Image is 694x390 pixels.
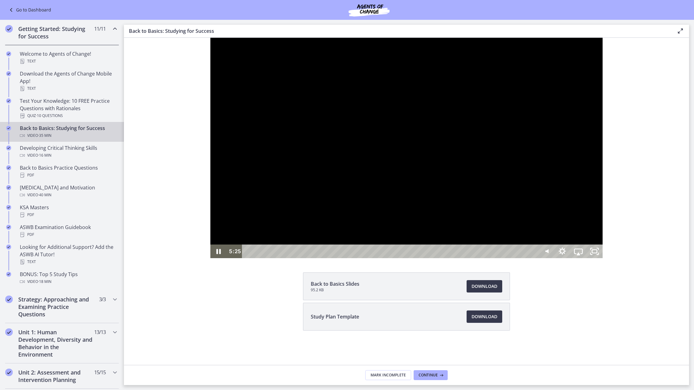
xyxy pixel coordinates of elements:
a: Download [467,310,502,323]
button: Continue [414,370,448,380]
i: Completed [5,328,13,336]
i: Completed [6,165,11,170]
div: Text [20,258,116,266]
span: Back to Basics Slides [311,280,359,288]
i: Completed [6,126,11,131]
i: Completed [6,51,11,56]
a: Go to Dashboard [7,6,51,14]
h2: Strategy: Approaching and Examining Practice Questions [18,296,94,318]
div: PDF [20,231,116,238]
span: 13 / 13 [94,328,106,336]
div: BONUS: Top 5 Study Tips [20,271,116,285]
i: Completed [6,225,11,230]
i: Completed [6,145,11,150]
i: Completed [5,25,13,32]
h2: Unit 1: Human Development, Diversity and Behavior in the Environment [18,328,94,358]
iframe: Video Lesson [124,38,689,258]
div: [MEDICAL_DATA] and Motivation [20,184,116,199]
span: · 35 min [38,132,51,139]
button: Show settings menu [430,207,446,220]
div: ASWB Examination Guidebook [20,223,116,238]
div: Video [20,278,116,285]
span: 11 / 11 [94,25,106,32]
h2: Getting Started: Studying for Success [18,25,94,40]
div: Back to Basics Practice Questions [20,164,116,179]
span: · 40 min [38,191,51,199]
span: Study Plan Template [311,313,359,320]
div: PDF [20,171,116,179]
span: 95.2 KB [311,288,359,292]
div: Text [20,85,116,92]
button: Unfullscreen [463,207,479,220]
i: Completed [6,245,11,249]
i: Completed [6,71,11,76]
button: Mute [414,207,430,220]
img: Agents of Change [332,2,406,17]
span: · 16 min [38,152,51,159]
span: Download [472,283,497,290]
h2: Unit 2: Assessment and Intervention Planning [18,369,94,383]
span: · 10 Questions [36,112,63,119]
button: Airplay [446,207,463,220]
div: Test Your Knowledge: 10 FREE Practice Questions with Rationales [20,97,116,119]
span: Mark Incomplete [371,373,406,378]
div: PDF [20,211,116,219]
div: Text [20,58,116,65]
h3: Back to Basics: Studying for Success [129,27,667,35]
i: Completed [6,185,11,190]
div: Download the Agents of Change Mobile App! [20,70,116,92]
i: Completed [6,98,11,103]
div: Playbar [124,207,410,220]
i: Completed [6,205,11,210]
i: Completed [5,296,13,303]
div: Quiz [20,112,116,119]
span: · 18 min [38,278,51,285]
div: Welcome to Agents of Change! [20,50,116,65]
i: Completed [5,369,13,376]
a: Download [467,280,502,292]
div: KSA Masters [20,204,116,219]
div: Back to Basics: Studying for Success [20,124,116,139]
div: Video [20,132,116,139]
div: Developing Critical Thinking Skills [20,144,116,159]
div: Looking for Additional Support? Add the ASWB AI Tutor! [20,243,116,266]
span: 15 / 15 [94,369,106,376]
div: Video [20,191,116,199]
span: Download [472,313,497,320]
span: 3 / 3 [99,296,106,303]
span: Continue [419,373,438,378]
div: Video [20,152,116,159]
button: Mark Incomplete [365,370,411,380]
i: Completed [6,272,11,277]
